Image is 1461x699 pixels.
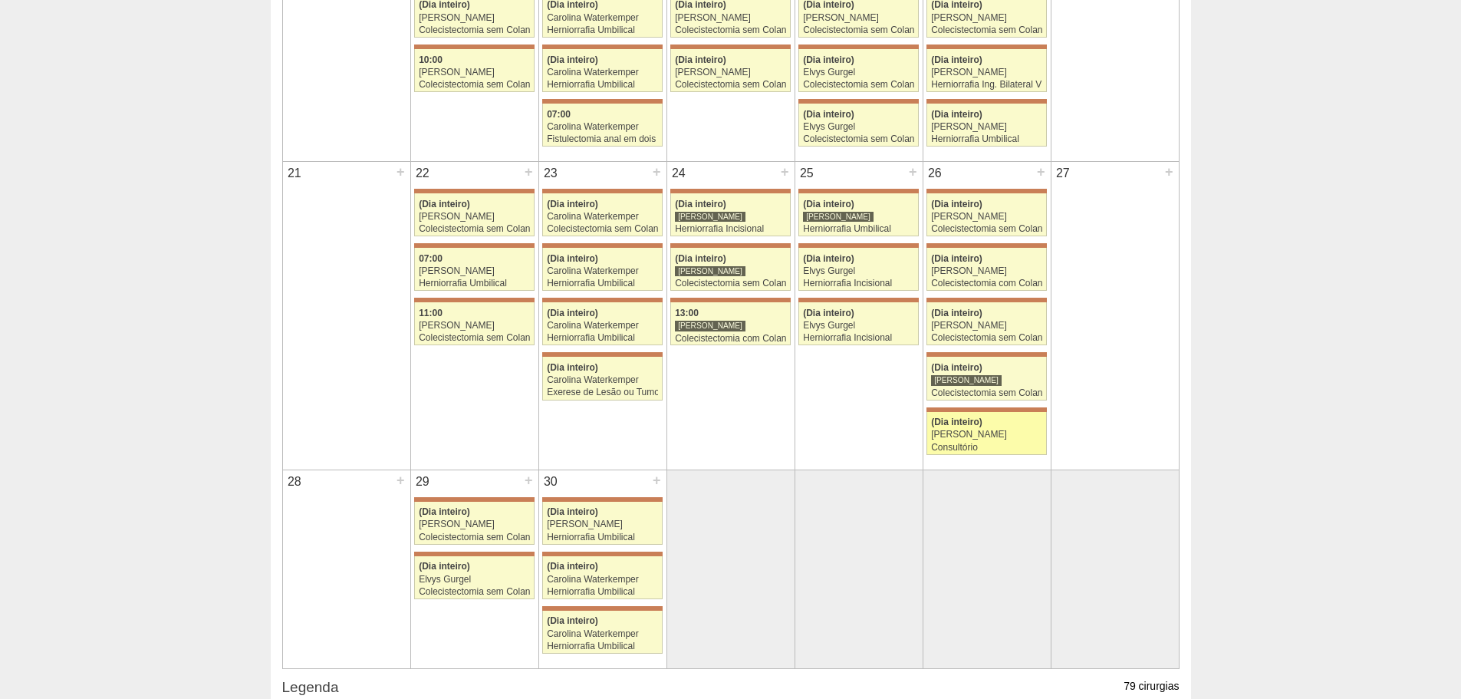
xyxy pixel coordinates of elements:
div: + [522,470,535,490]
span: (Dia inteiro) [547,199,598,209]
div: Key: Maria Braido [542,243,662,248]
p: 79 cirurgias [1124,679,1179,694]
a: (Dia inteiro) [PERSON_NAME] Colecistectomia sem Colangiografia VL [414,193,534,236]
div: Herniorrafia Incisional [675,224,786,234]
div: [PERSON_NAME] [803,13,914,23]
div: Key: Maria Braido [926,352,1046,357]
div: + [907,162,920,182]
a: 11:00 [PERSON_NAME] Colecistectomia sem Colangiografia VL [414,302,534,345]
a: (Dia inteiro) Elvys Gurgel Colecistectomia sem Colangiografia VL [798,104,918,147]
span: (Dia inteiro) [547,561,598,572]
div: 23 [539,162,563,185]
div: + [394,162,407,182]
div: Consultório [931,443,1042,453]
div: Colecistectomia sem Colangiografia VL [931,224,1042,234]
h3: Legenda [282,677,1180,699]
div: Colecistectomia sem Colangiografia VL [675,25,786,35]
div: Carolina Waterkemper [547,375,658,385]
span: (Dia inteiro) [931,54,982,65]
a: (Dia inteiro) Elvys Gurgel Herniorrafia Incisional [798,302,918,345]
div: Exerese de Lesão ou Tumor de Pele [547,387,658,397]
div: Key: Maria Braido [926,45,1046,49]
span: 07:00 [419,253,443,264]
span: 07:00 [547,109,571,120]
div: [PERSON_NAME] [931,13,1042,23]
div: [PERSON_NAME] [675,265,745,277]
a: (Dia inteiro) [PERSON_NAME] Herniorrafia Umbilical [542,502,662,545]
span: (Dia inteiro) [675,199,726,209]
div: Key: Maria Braido [414,298,534,302]
span: (Dia inteiro) [931,253,982,264]
div: [PERSON_NAME] [931,321,1042,331]
div: Key: Maria Braido [414,243,534,248]
div: [PERSON_NAME] [419,519,530,529]
div: [PERSON_NAME] [547,519,658,529]
span: (Dia inteiro) [803,199,854,209]
a: (Dia inteiro) [PERSON_NAME] Herniorrafia Incisional [670,193,790,236]
a: (Dia inteiro) [PERSON_NAME] Colecistectomia sem Colangiografia VL [926,302,1046,345]
span: (Dia inteiro) [931,308,982,318]
div: Key: Maria Braido [542,189,662,193]
a: (Dia inteiro) Elvys Gurgel Herniorrafia Incisional [798,248,918,291]
div: + [650,162,663,182]
span: (Dia inteiro) [547,308,598,318]
div: Herniorrafia Umbilical [547,80,658,90]
div: Key: Maria Braido [542,606,662,611]
a: (Dia inteiro) [PERSON_NAME] Colecistectomia sem Colangiografia VL [670,49,790,92]
span: (Dia inteiro) [547,253,598,264]
div: Key: Maria Braido [798,189,918,193]
div: Key: Maria Braido [798,298,918,302]
div: Colecistectomia sem Colangiografia VL [419,25,530,35]
a: (Dia inteiro) [PERSON_NAME] Colecistectomia sem Colangiografia VL [414,502,534,545]
div: Carolina Waterkemper [547,212,658,222]
div: 24 [667,162,691,185]
span: (Dia inteiro) [803,308,854,318]
div: Herniorrafia Umbilical [547,641,658,651]
div: Carolina Waterkemper [547,266,658,276]
div: Key: Maria Braido [926,189,1046,193]
a: (Dia inteiro) Carolina Waterkemper Herniorrafia Umbilical [542,556,662,599]
div: Herniorrafia Incisional [803,279,914,289]
div: 21 [283,162,307,185]
div: Key: Maria Braido [670,298,790,302]
div: Herniorrafia Umbilical [547,532,658,542]
div: Colecistectomia sem Colangiografia VL [419,333,530,343]
div: Key: Maria Braido [542,45,662,49]
span: (Dia inteiro) [803,109,854,120]
div: + [1163,162,1176,182]
div: + [1035,162,1048,182]
div: Key: Maria Braido [542,552,662,556]
span: (Dia inteiro) [675,253,726,264]
div: Elvys Gurgel [803,68,914,77]
a: (Dia inteiro) Elvys Gurgel Colecistectomia sem Colangiografia VL [798,49,918,92]
span: (Dia inteiro) [547,362,598,373]
div: Key: Maria Braido [926,99,1046,104]
div: 29 [411,470,435,493]
div: Colecistectomia sem Colangiografia VL [675,279,786,289]
div: Elvys Gurgel [803,321,914,331]
div: Colecistectomia sem Colangiografia VL [931,388,1042,398]
a: (Dia inteiro) [PERSON_NAME] Colecistectomia sem Colangiografia VL [926,357,1046,400]
div: Key: Maria Braido [798,243,918,248]
div: 26 [923,162,947,185]
div: [PERSON_NAME] [931,122,1042,132]
a: (Dia inteiro) [PERSON_NAME] Herniorrafia Umbilical [926,104,1046,147]
div: Colecistectomia com Colangiografia VL [931,279,1042,289]
div: Herniorrafia Ing. Bilateral VL [931,80,1042,90]
div: + [778,162,791,182]
div: Herniorrafia Umbilical [931,134,1042,144]
div: Herniorrafia Incisional [803,333,914,343]
div: [PERSON_NAME] [675,211,745,223]
div: Colecistectomia sem Colangiografia VL [419,224,530,234]
a: (Dia inteiro) [PERSON_NAME] Consultório [926,412,1046,455]
div: [PERSON_NAME] [419,68,530,77]
div: Key: Maria Braido [926,298,1046,302]
div: [PERSON_NAME] [419,13,530,23]
div: Herniorrafia Umbilical [547,25,658,35]
div: [PERSON_NAME] [419,321,530,331]
div: Elvys Gurgel [803,122,914,132]
div: 25 [795,162,819,185]
div: 30 [539,470,563,493]
div: [PERSON_NAME] [419,266,530,276]
div: + [394,470,407,490]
